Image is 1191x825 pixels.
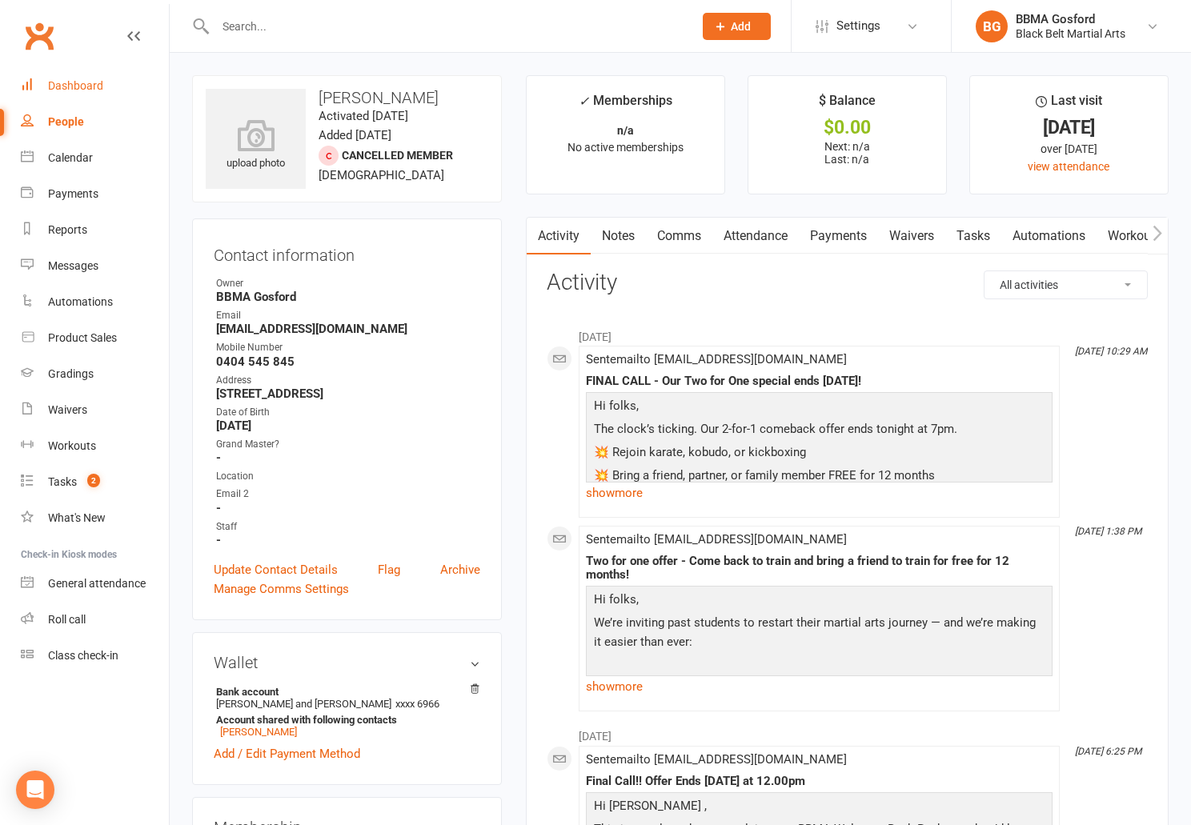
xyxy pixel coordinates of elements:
p: 💥 Bring a friend, partner, or family member FREE for 12 months [590,466,1049,489]
h3: Wallet [214,654,480,671]
li: [PERSON_NAME] and [PERSON_NAME] [214,683,480,740]
a: Waivers [21,392,169,428]
span: Sent email to [EMAIL_ADDRESS][DOMAIN_NAME] [586,532,847,547]
strong: - [216,501,480,515]
a: Tasks 2 [21,464,169,500]
div: Tasks [48,475,77,488]
i: [DATE] 1:38 PM [1075,526,1141,537]
a: Update Contact Details [214,560,338,579]
a: Gradings [21,356,169,392]
a: Workouts [21,428,169,464]
div: FINAL CALL - Our Two for One special ends [DATE]! [586,374,1053,388]
span: 2 [87,474,100,487]
strong: 0404 545 845 [216,354,480,369]
strong: n/a [617,124,634,137]
span: Add [731,20,751,33]
span: [DEMOGRAPHIC_DATA] [319,168,444,182]
time: Activated [DATE] [319,109,408,123]
a: [PERSON_NAME] [220,726,297,738]
p: 💥 Rejoin karate, kobudo, or kickboxing [590,443,1049,466]
a: Product Sales [21,320,169,356]
div: BBMA Gosford [1016,12,1125,26]
a: People [21,104,169,140]
a: Payments [21,176,169,212]
div: Reports [48,223,87,236]
div: $0.00 [763,119,932,136]
div: Last visit [1036,90,1102,119]
strong: - [216,451,480,465]
div: Calendar [48,151,93,164]
time: Added [DATE] [319,128,391,142]
div: upload photo [206,119,306,172]
div: Workouts [48,439,96,452]
div: Dashboard [48,79,103,92]
a: Roll call [21,602,169,638]
a: General attendance kiosk mode [21,566,169,602]
p: Hi folks, [590,396,1049,419]
span: Sent email to [EMAIL_ADDRESS][DOMAIN_NAME] [586,352,847,366]
a: Dashboard [21,68,169,104]
div: Waivers [48,403,87,416]
a: Add / Edit Payment Method [214,744,360,763]
div: Final Call!! Offer Ends [DATE] at 12.00pm [586,775,1053,788]
h3: Activity [547,270,1148,295]
a: Activity [527,218,591,254]
p: The clock’s ticking. Our 2-for-1 comeback offer ends tonight at 7pm. [590,419,1049,443]
a: Clubworx [19,16,59,56]
p: Hi folks, [590,590,1049,613]
a: Notes [591,218,646,254]
div: BG [976,10,1008,42]
a: Payments [799,218,878,254]
div: Gradings [48,367,94,380]
div: General attendance [48,577,146,590]
div: Owner [216,276,480,291]
div: Email [216,308,480,323]
div: Messages [48,259,98,272]
input: Search... [211,15,682,38]
strong: BBMA Gosford [216,290,480,304]
strong: [STREET_ADDRESS] [216,386,480,401]
a: Manage Comms Settings [214,579,349,599]
div: Memberships [579,90,672,120]
a: Class kiosk mode [21,638,169,674]
a: Comms [646,218,712,254]
h3: Contact information [214,240,480,264]
p: Next: n/a Last: n/a [763,140,932,166]
h3: [PERSON_NAME] [206,89,488,106]
a: What's New [21,500,169,536]
div: Location [216,469,480,484]
div: What's New [48,511,106,524]
i: [DATE] 6:25 PM [1075,746,1141,757]
span: xxxx 6966 [395,698,439,710]
p: Hi [PERSON_NAME] , [590,796,1049,819]
div: Two for one offer - Come back to train and bring a friend to train for free for 12 months! [586,555,1053,582]
div: Class check-in [48,649,118,662]
div: [DATE] [984,119,1153,136]
div: Mobile Number [216,340,480,355]
strong: [DATE] [216,419,480,433]
a: view attendance [1028,160,1109,173]
strong: [EMAIL_ADDRESS][DOMAIN_NAME] [216,322,480,336]
p: We’re inviting past students to restart their martial arts journey — and we’re making it easier t... [590,613,1049,655]
a: Automations [21,284,169,320]
a: Flag [378,560,400,579]
div: Automations [48,295,113,308]
div: Payments [48,187,98,200]
a: show more [586,675,1053,698]
a: Tasks [945,218,1001,254]
div: Roll call [48,613,86,626]
div: Staff [216,519,480,535]
div: Open Intercom Messenger [16,771,54,809]
i: [DATE] 10:29 AM [1075,346,1147,357]
span: Cancelled member [342,149,453,162]
div: Black Belt Martial Arts [1016,26,1125,41]
li: [DATE] [547,719,1148,745]
button: Add [703,13,771,40]
a: Messages [21,248,169,284]
div: People [48,115,84,128]
div: $ Balance [819,90,876,119]
strong: - [216,533,480,547]
div: Product Sales [48,331,117,344]
div: Address [216,373,480,388]
a: Workouts [1097,218,1173,254]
